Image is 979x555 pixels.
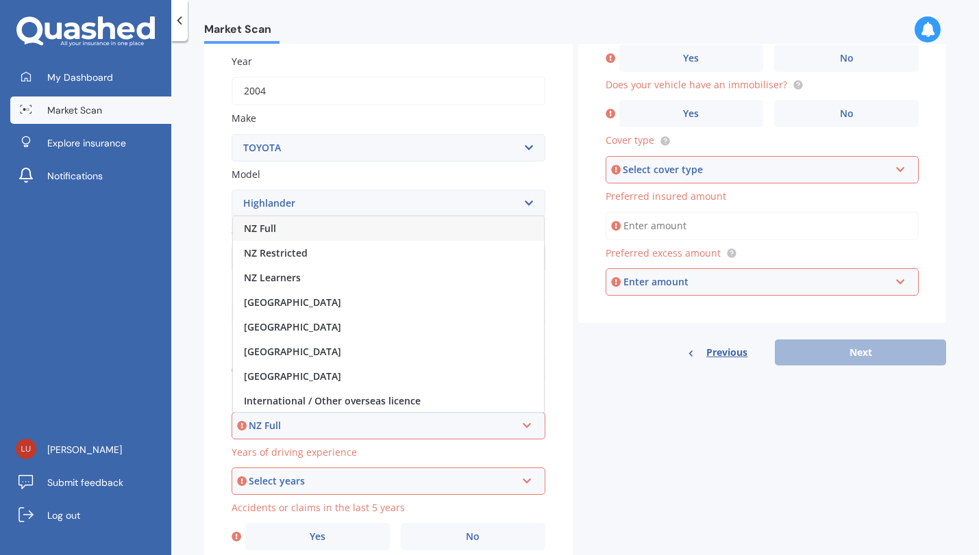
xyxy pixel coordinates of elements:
[840,53,854,64] span: No
[244,345,341,358] span: [GEOGRAPHIC_DATA]
[232,390,288,403] span: Licence type
[244,370,341,383] span: [GEOGRAPHIC_DATA]
[683,108,699,120] span: Yes
[606,78,787,91] span: Does your vehicle have an immobiliser?
[10,436,171,463] a: [PERSON_NAME]
[232,168,260,181] span: Model
[244,271,301,284] span: NZ Learners
[706,342,747,363] span: Previous
[10,64,171,91] a: My Dashboard
[606,211,919,240] input: Enter amount
[244,320,341,333] span: [GEOGRAPHIC_DATA]
[232,223,278,236] span: Submodel
[244,246,308,259] span: NZ Restricted
[249,418,516,433] div: NZ Full
[840,108,854,120] span: No
[606,190,726,203] span: Preferred insured amount
[204,23,280,41] span: Market Scan
[606,246,721,259] span: Preferred excess amount
[623,274,891,289] div: Enter amount
[244,222,276,235] span: NZ Full
[244,296,341,309] span: [GEOGRAPHIC_DATA]
[466,531,480,543] span: No
[232,55,252,68] span: Year
[47,508,80,522] span: Log out
[47,70,113,84] span: My Dashboard
[10,162,171,190] a: Notifications
[232,77,545,105] input: YYYY
[232,335,266,348] span: Gender
[47,476,123,489] span: Submit feedback
[232,446,357,459] span: Years of driving experience
[10,96,171,124] a: Market Scan
[47,443,122,456] span: [PERSON_NAME]
[16,439,36,459] img: b36b7bae98093e3a9e477158f341d2fc
[47,169,103,183] span: Notifications
[683,53,699,64] span: Yes
[10,469,171,496] a: Submit feedback
[47,136,126,150] span: Explore insurance
[232,279,290,292] span: Date of birth
[232,112,256,125] span: Make
[232,501,405,514] span: Accidents or claims in the last 5 years
[244,394,421,407] span: International / Other overseas licence
[310,531,325,543] span: Yes
[249,474,516,489] div: Select years
[10,129,171,157] a: Explore insurance
[623,162,890,177] div: Select cover type
[10,502,171,529] a: Log out
[606,134,654,147] span: Cover type
[47,103,102,117] span: Market Scan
